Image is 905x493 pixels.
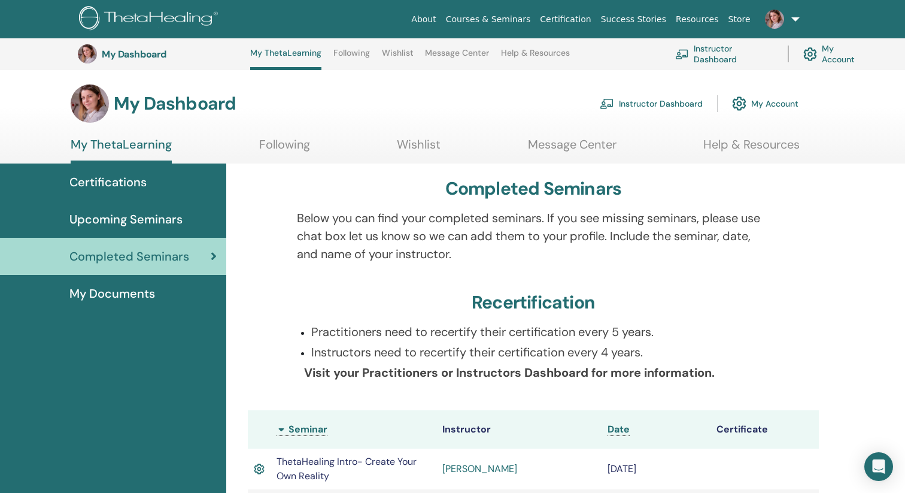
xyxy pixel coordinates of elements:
[397,137,441,161] a: Wishlist
[436,410,602,449] th: Instructor
[297,209,770,263] p: Below you can find your completed seminars. If you see missing seminars, please use chat box let ...
[78,44,97,63] img: default.jpg
[724,8,755,31] a: Store
[442,462,517,475] a: [PERSON_NAME]
[472,292,595,313] h3: Recertification
[528,137,617,161] a: Message Center
[608,423,630,436] a: Date
[501,48,570,67] a: Help & Resources
[311,343,770,361] p: Instructors need to recertify their certification every 4 years.
[675,41,773,67] a: Instructor Dashboard
[675,49,689,59] img: chalkboard-teacher.svg
[671,8,724,31] a: Resources
[445,178,622,199] h3: Completed Seminars
[69,285,155,303] span: My Documents
[259,137,310,161] a: Following
[710,410,819,449] th: Certificate
[703,137,800,161] a: Help & Resources
[69,210,183,228] span: Upcoming Seminars
[535,8,596,31] a: Certification
[602,449,710,489] td: [DATE]
[114,93,236,114] h3: My Dashboard
[864,452,893,481] div: Open Intercom Messenger
[79,6,222,33] img: logo.png
[69,247,189,265] span: Completed Seminars
[254,461,265,477] img: Active Certificate
[732,90,798,117] a: My Account
[333,48,370,67] a: Following
[803,44,817,64] img: cog.svg
[304,365,715,380] b: Visit your Practitioners or Instructors Dashboard for more information.
[600,90,703,117] a: Instructor Dashboard
[406,8,441,31] a: About
[732,93,746,114] img: cog.svg
[608,423,630,435] span: Date
[425,48,489,67] a: Message Center
[250,48,321,70] a: My ThetaLearning
[382,48,414,67] a: Wishlist
[441,8,536,31] a: Courses & Seminars
[71,137,172,164] a: My ThetaLearning
[311,323,770,341] p: Practitioners need to recertify their certification every 5 years.
[71,84,109,123] img: default.jpg
[277,455,417,482] span: ThetaHealing Intro- Create Your Own Reality
[803,41,867,67] a: My Account
[596,8,671,31] a: Success Stories
[102,49,221,60] h3: My Dashboard
[600,98,614,109] img: chalkboard-teacher.svg
[69,173,147,191] span: Certifications
[765,10,784,29] img: default.jpg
